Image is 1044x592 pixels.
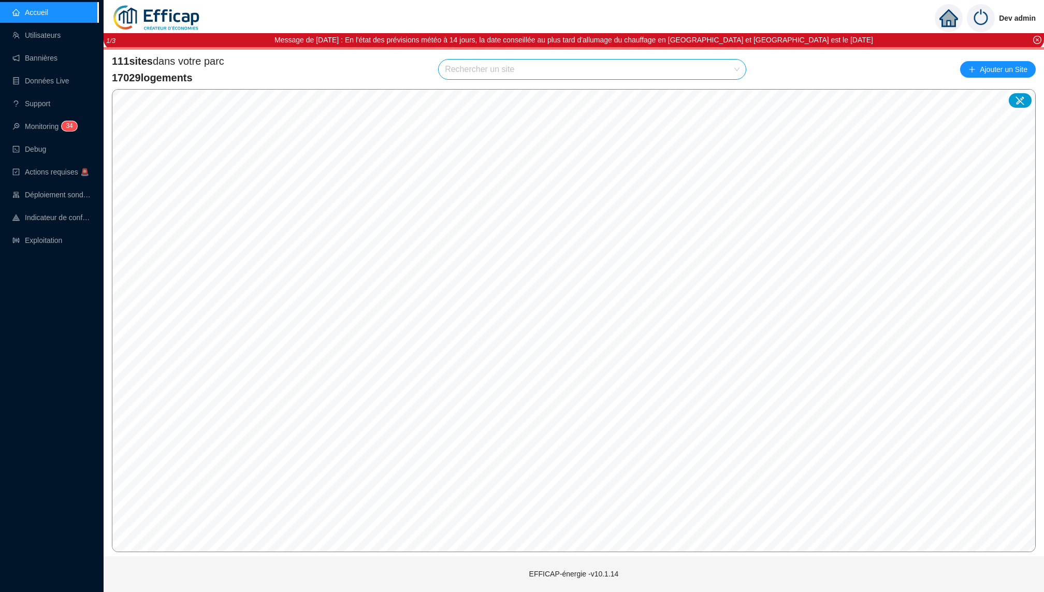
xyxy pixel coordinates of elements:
i: 1 / 3 [106,37,115,45]
a: slidersExploitation [12,236,62,244]
a: monitorMonitoring34 [12,122,74,131]
span: 4 [69,122,73,129]
span: Dev admin [999,2,1036,35]
a: homeAccueil [12,8,48,17]
span: EFFICAP-énergie - v10.1.14 [529,570,619,578]
div: Message de [DATE] : En l'état des prévisions météo à 14 jours, la date conseillée au plus tard d'... [274,35,873,46]
img: power [967,4,995,32]
span: check-square [12,168,20,176]
a: notificationBannières [12,54,57,62]
a: teamUtilisateurs [12,31,61,39]
a: heat-mapIndicateur de confort [12,213,91,222]
canvas: Map [112,90,1036,552]
span: 3 [66,122,69,129]
a: databaseDonnées Live [12,77,69,85]
span: 111 sites [112,55,153,67]
span: 17029 logements [112,70,224,85]
a: clusterDéploiement sondes [12,191,91,199]
sup: 34 [62,121,77,131]
span: Ajouter un Site [980,62,1027,77]
span: home [939,9,958,27]
button: Ajouter un Site [960,61,1036,78]
a: questionSupport [12,99,50,108]
span: dans votre parc [112,54,224,68]
span: plus [968,66,976,73]
a: codeDebug [12,145,46,153]
span: close-circle [1033,36,1041,44]
span: Actions requises 🚨 [25,168,89,176]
